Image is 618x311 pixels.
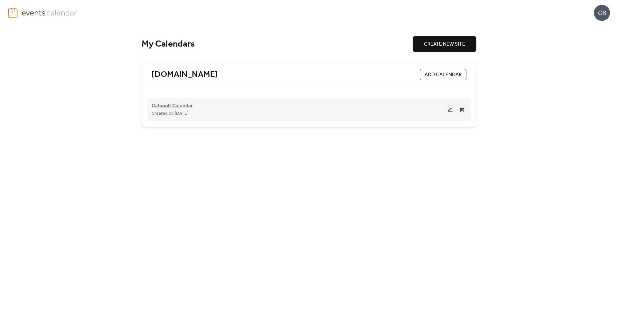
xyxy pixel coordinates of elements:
span: CREATE NEW SITE [424,40,465,48]
a: Catapult Calendar [152,104,193,108]
button: CREATE NEW SITE [413,36,476,52]
span: ADD CALENDAR [425,71,462,79]
div: CB [594,5,610,21]
a: [DOMAIN_NAME] [152,69,218,80]
span: Catapult Calendar [152,102,193,110]
span: Created on [DATE] [152,110,188,118]
img: logo [8,8,18,18]
img: logo-type [22,8,77,17]
button: ADD CALENDAR [420,69,466,80]
div: My Calendars [142,39,413,50]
